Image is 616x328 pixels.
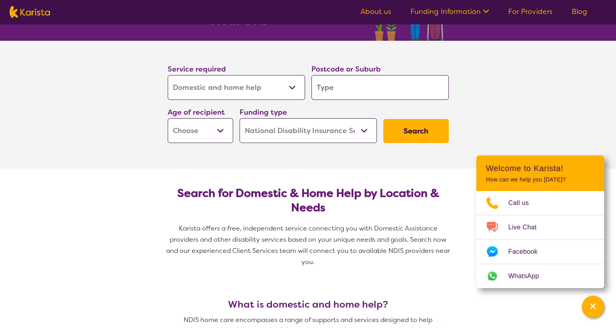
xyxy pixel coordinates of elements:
span: WhatsApp [508,270,549,282]
span: Facebook [508,246,547,258]
a: For Providers [508,7,553,16]
a: About us [360,7,391,16]
span: Live Chat [508,221,546,233]
h2: Welcome to Karista! [486,163,594,173]
a: Blog [572,7,587,16]
a: Funding Information [410,7,489,16]
img: Karista logo [10,6,50,18]
label: Service required [168,64,226,74]
label: Age of recipient [168,107,225,117]
label: Postcode or Suburb [311,64,381,74]
p: How can we help you [DATE]? [486,176,594,183]
div: Channel Menu [476,155,604,288]
ul: Choose channel [476,191,604,288]
h3: What is domestic and home help? [164,299,452,310]
a: Web link opens in a new tab. [476,264,604,288]
button: Search [383,119,449,143]
label: Funding type [240,107,287,117]
span: Karista offers a free, independent service connecting you with Domestic Assistance providers and ... [166,224,452,266]
button: Channel Menu [582,296,604,318]
span: Call us [508,197,539,209]
h2: Search for Domestic & Home Help by Location & Needs [174,186,442,215]
input: Type [311,75,449,100]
